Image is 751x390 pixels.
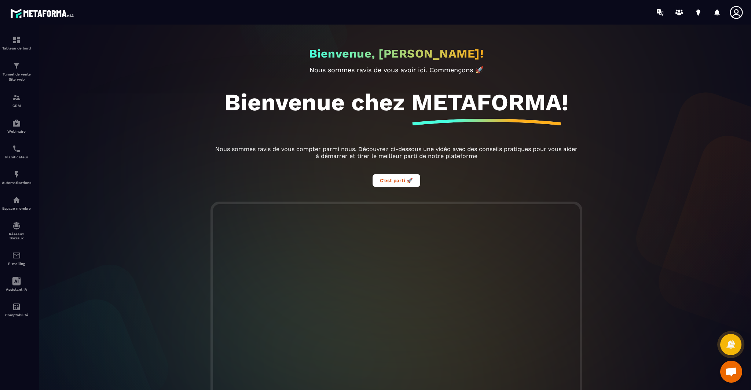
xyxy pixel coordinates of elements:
[12,144,21,153] img: scheduler
[2,206,31,210] p: Espace membre
[2,155,31,159] p: Planificateur
[2,113,31,139] a: automationsautomationsWebinaire
[2,88,31,113] a: formationformationCRM
[2,139,31,165] a: schedulerschedulerPlanificateur
[213,66,580,74] p: Nous sommes ravis de vous avoir ici. Commençons 🚀
[12,61,21,70] img: formation
[2,181,31,185] p: Automatisations
[373,177,420,184] a: C’est parti 🚀
[2,232,31,240] p: Réseaux Sociaux
[2,46,31,50] p: Tableau de bord
[720,361,742,383] div: Ouvrir le chat
[12,221,21,230] img: social-network
[373,174,420,187] button: C’est parti 🚀
[224,88,568,116] h1: Bienvenue chez METAFORMA!
[12,93,21,102] img: formation
[2,216,31,246] a: social-networksocial-networkRéseaux Sociaux
[2,165,31,190] a: automationsautomationsAutomatisations
[2,104,31,108] p: CRM
[2,72,31,82] p: Tunnel de vente Site web
[213,146,580,159] p: Nous sommes ravis de vous compter parmi nous. Découvrez ci-dessous une vidéo avec des conseils pr...
[12,251,21,260] img: email
[2,271,31,297] a: Assistant IA
[2,287,31,291] p: Assistant IA
[12,302,21,311] img: accountant
[12,196,21,205] img: automations
[2,190,31,216] a: automationsautomationsEspace membre
[12,119,21,128] img: automations
[2,313,31,317] p: Comptabilité
[2,129,31,133] p: Webinaire
[309,47,484,60] h2: Bienvenue, [PERSON_NAME]!
[2,56,31,88] a: formationformationTunnel de vente Site web
[10,7,76,20] img: logo
[2,297,31,323] a: accountantaccountantComptabilité
[2,30,31,56] a: formationformationTableau de bord
[12,170,21,179] img: automations
[2,262,31,266] p: E-mailing
[2,246,31,271] a: emailemailE-mailing
[12,36,21,44] img: formation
